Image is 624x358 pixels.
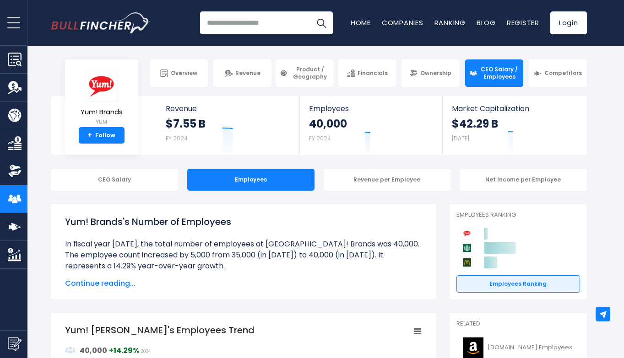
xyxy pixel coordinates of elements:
[462,337,485,358] img: AMZN logo
[443,96,586,155] a: Market Capitalization $42.29 B [DATE]
[80,345,107,356] strong: 40,000
[456,211,580,219] p: Employees Ranking
[529,59,587,87] a: Competitors
[109,345,139,356] strong: +
[276,59,334,87] a: Product / Geography
[351,18,371,27] a: Home
[141,349,151,354] span: 2024
[550,11,587,34] a: Login
[290,66,330,80] span: Product / Geography
[213,59,271,87] a: Revenue
[434,18,466,27] a: Ranking
[488,344,572,352] span: [DOMAIN_NAME] Employees
[81,118,123,126] small: YUM
[452,117,498,131] strong: $42.29 B
[461,256,473,268] img: McDonald's Corporation competitors logo
[358,69,388,77] span: Financials
[310,11,333,34] button: Search
[65,278,422,289] span: Continue reading...
[480,66,519,80] span: CEO Salary / Employees
[402,59,460,87] a: Ownership
[338,59,396,87] a: Financials
[80,70,123,128] a: Yum! Brands YUM
[456,275,580,293] a: Employees Ranking
[507,18,539,27] a: Register
[171,69,197,77] span: Overview
[65,239,422,272] li: In fiscal year [DATE], the total number of employees at [GEOGRAPHIC_DATA]! Brands was 40,000. The...
[382,18,423,27] a: Companies
[324,169,451,191] div: Revenue per Employee
[8,164,22,178] img: Ownership
[420,69,451,77] span: Ownership
[235,69,260,77] span: Revenue
[166,117,206,131] strong: $7.55 B
[166,134,188,142] small: FY 2024
[157,96,300,155] a: Revenue $7.55 B FY 2024
[309,134,331,142] small: FY 2024
[79,127,125,144] a: +Follow
[460,169,587,191] div: Net Income per Employee
[465,59,523,87] a: CEO Salary / Employees
[150,59,208,87] a: Overview
[461,228,473,240] img: Yum! Brands competitors logo
[461,242,473,254] img: Starbucks Corporation competitors logo
[187,169,315,191] div: Employees
[166,104,291,113] span: Revenue
[114,345,139,356] strong: 14.29%
[51,169,179,191] div: CEO Salary
[544,69,582,77] span: Competitors
[87,131,92,139] strong: +
[452,134,469,142] small: [DATE]
[51,12,150,33] a: Go to homepage
[65,215,422,229] h1: Yum! Brands's Number of Employees
[65,324,255,337] tspan: Yum! [PERSON_NAME]'s Employees Trend
[309,104,433,113] span: Employees
[309,117,347,131] strong: 40,000
[456,320,580,328] p: Related
[477,18,496,27] a: Blog
[65,345,76,356] img: graph_employee_icon.svg
[452,104,576,113] span: Market Capitalization
[81,108,123,116] span: Yum! Brands
[300,96,442,155] a: Employees 40,000 FY 2024
[51,12,150,33] img: Bullfincher logo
